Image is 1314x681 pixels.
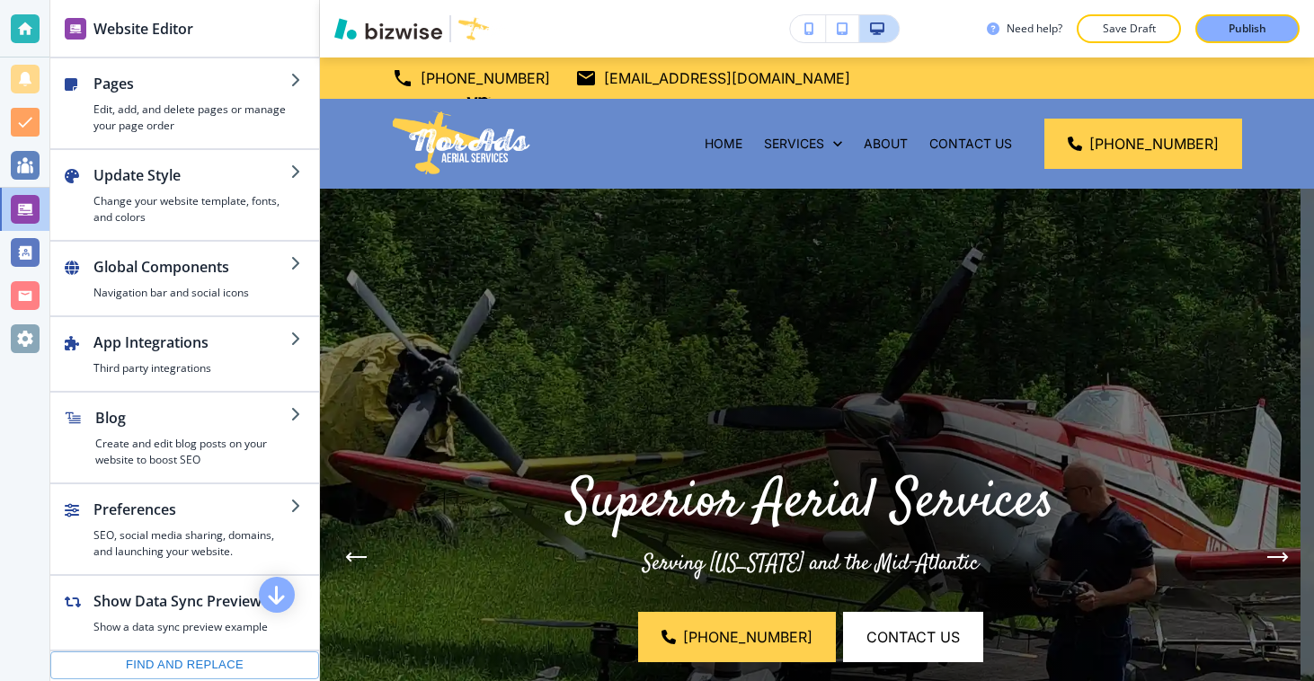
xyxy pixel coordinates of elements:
p: Superior Aerial Services [491,471,1130,535]
h4: Show a data sync preview example [93,619,268,635]
button: Previous Hero Image [338,539,374,575]
button: Contact Us [843,612,983,662]
h4: Navigation bar and social icons [93,285,290,301]
span: [PHONE_NUMBER] [1089,133,1219,155]
button: Show Data Sync PreviewShow a data sync preview example [50,576,297,650]
p: Serving [US_STATE] and the Mid-Atlantic [491,551,1130,578]
button: Publish [1195,14,1300,43]
button: Save Draft [1077,14,1181,43]
h2: App Integrations [93,332,290,353]
p: Publish [1229,21,1266,37]
button: Find and replace [50,651,319,679]
h4: Create and edit blog posts on your website to boost SEO [95,436,290,468]
img: editor icon [65,18,86,40]
img: Bizwise Logo [334,18,442,40]
img: Your Logo [458,15,507,41]
a: [PHONE_NUMBER] [392,65,550,92]
a: [PHONE_NUMBER] [1044,119,1242,169]
span: Contact Us [866,626,960,648]
h4: SEO, social media sharing, domains, and launching your website. [93,527,290,560]
a: [PHONE_NUMBER] [638,612,836,662]
button: BlogCreate and edit blog posts on your website to boost SEO [50,393,319,482]
h2: Show Data Sync Preview [93,590,268,612]
span: [PHONE_NUMBER] [683,626,812,648]
button: App IntegrationsThird party integrations [50,317,319,391]
button: Global ComponentsNavigation bar and social icons [50,242,319,315]
h4: Third party integrations [93,360,290,376]
h2: Blog [95,407,290,429]
p: SERVICES [764,135,824,153]
div: Previous Slide [338,539,374,575]
p: Home [705,135,742,153]
h4: Edit, add, and delete pages or manage your page order [93,102,290,134]
h2: Preferences [93,499,290,520]
p: CONTACT US [929,135,1012,153]
button: Update StyleChange your website template, fonts, and colors [50,150,319,240]
button: PreferencesSEO, social media sharing, domains, and launching your website. [50,484,319,574]
p: [PHONE_NUMBER] [421,65,550,92]
h3: Need help? [1007,21,1062,37]
p: [EMAIL_ADDRESS][DOMAIN_NAME] [604,65,850,92]
button: PagesEdit, add, and delete pages or manage your page order [50,58,319,148]
a: [EMAIL_ADDRESS][DOMAIN_NAME] [575,65,850,92]
button: Next Hero Image [1260,539,1296,575]
h2: Pages [93,73,290,94]
h2: Website Editor [93,18,193,40]
div: Next Slide [1260,539,1296,575]
img: NorAds Aerial Services [392,105,530,181]
h4: Change your website template, fonts, and colors [93,193,290,226]
p: Save Draft [1100,21,1158,37]
h2: Global Components [93,256,290,278]
h2: Update Style [93,164,290,186]
p: ABOUT [864,135,908,153]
